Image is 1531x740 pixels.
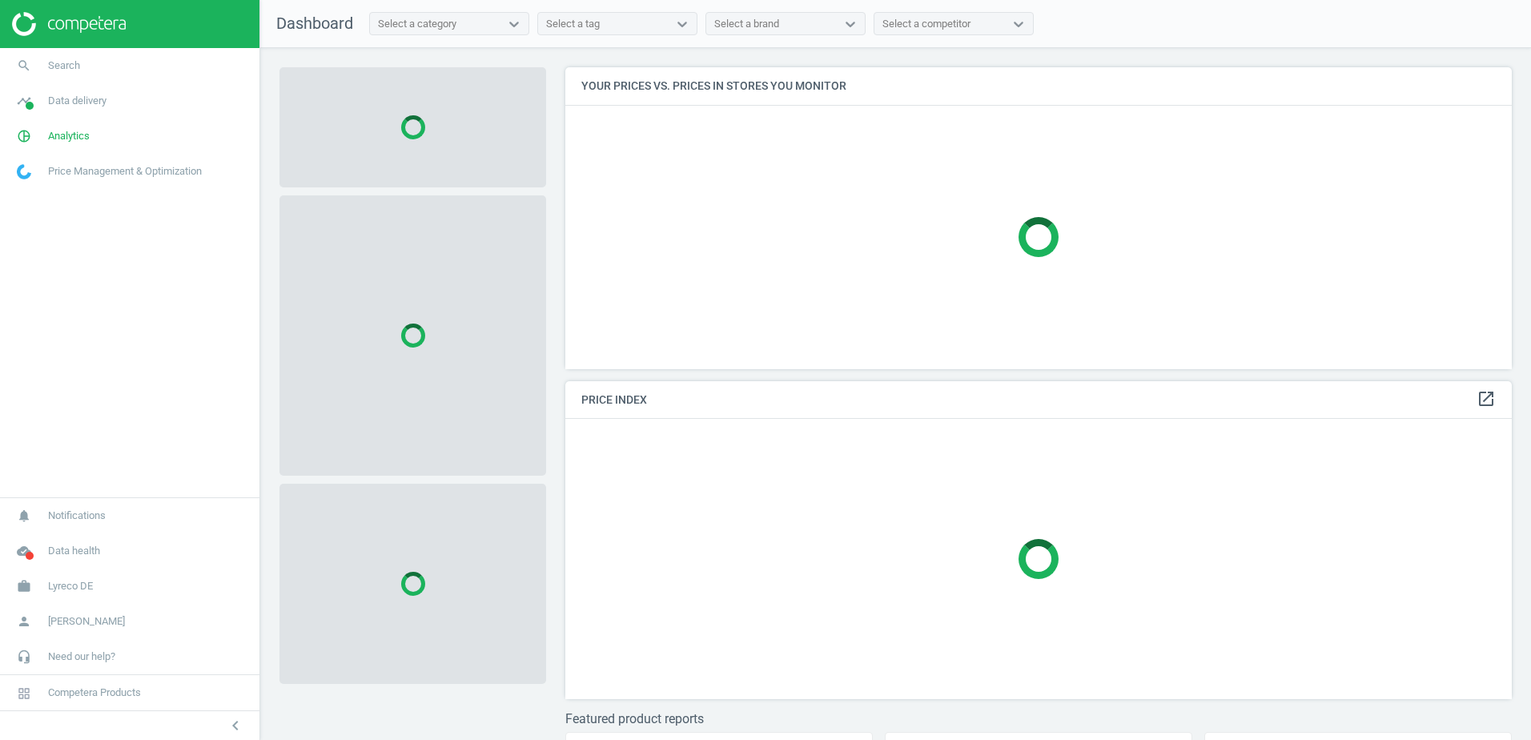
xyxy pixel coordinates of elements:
i: pie_chart_outlined [9,121,39,151]
img: wGWNvw8QSZomAAAAABJRU5ErkJggg== [17,164,31,179]
div: Select a category [378,17,456,31]
h4: Your prices vs. prices in stores you monitor [565,67,1512,105]
i: headset_mic [9,641,39,672]
div: Select a competitor [882,17,970,31]
i: person [9,606,39,637]
i: chevron_left [226,716,245,735]
button: chevron_left [215,715,255,736]
i: work [9,571,39,601]
span: Data health [48,544,100,558]
span: Analytics [48,129,90,143]
img: ajHJNr6hYgQAAAAASUVORK5CYII= [12,12,126,36]
a: open_in_new [1477,389,1496,410]
span: Lyreco DE [48,579,93,593]
span: [PERSON_NAME] [48,614,125,629]
i: search [9,50,39,81]
h3: Featured product reports [565,711,1512,726]
h4: Price Index [565,381,1512,419]
span: Dashboard [276,14,353,33]
i: timeline [9,86,39,116]
span: Competera Products [48,686,141,700]
i: cloud_done [9,536,39,566]
div: Select a brand [714,17,779,31]
span: Notifications [48,509,106,523]
span: Need our help? [48,650,115,664]
div: Select a tag [546,17,600,31]
span: Search [48,58,80,73]
i: notifications [9,501,39,531]
i: open_in_new [1477,389,1496,408]
span: Price Management & Optimization [48,164,202,179]
span: Data delivery [48,94,106,108]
